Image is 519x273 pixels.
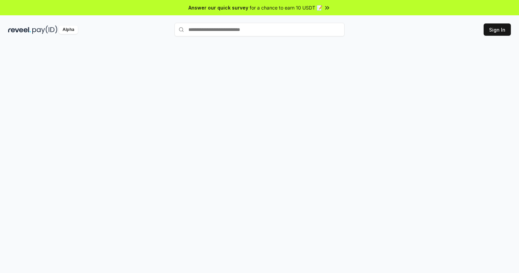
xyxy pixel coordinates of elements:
button: Sign In [484,23,511,36]
span: Answer our quick survey [188,4,248,11]
div: Alpha [59,25,78,34]
span: for a chance to earn 10 USDT 📝 [250,4,322,11]
img: pay_id [32,25,57,34]
img: reveel_dark [8,25,31,34]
